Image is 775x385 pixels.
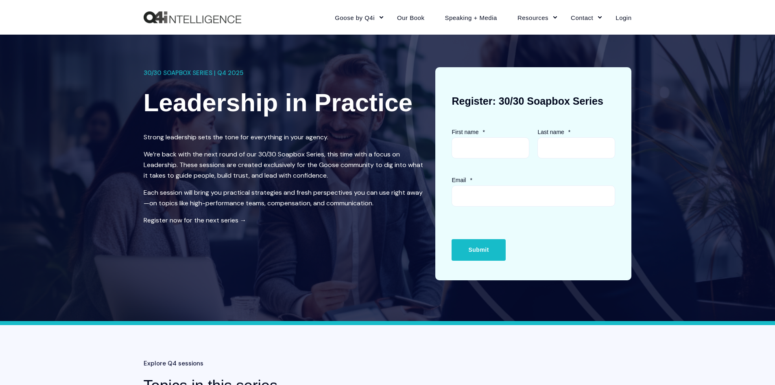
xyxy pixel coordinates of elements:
[452,239,505,260] input: Submit
[144,85,416,120] h1: Leadership in Practice
[144,215,423,226] p: Register now for the next series →
[452,129,478,135] span: First name
[144,11,241,24] img: Q4intelligence, LLC logo
[144,132,423,143] p: Strong leadership sets the tone for everything in your agency.
[452,84,615,119] h3: Register: 30/30 Soapbox Series
[144,11,241,24] a: Back to Home
[144,358,203,370] span: Explore Q4 sessions
[537,129,564,135] span: Last name
[452,177,466,183] span: Email
[144,67,243,79] span: 30/30 SOAPBOX SERIES | Q4 2025
[144,149,423,181] p: We’re back with the next round of our 30/30 Soapbox Series, this time with a focus on Leadership....
[144,187,423,209] p: Each session will bring you practical strategies and fresh perspectives you can use right away—on...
